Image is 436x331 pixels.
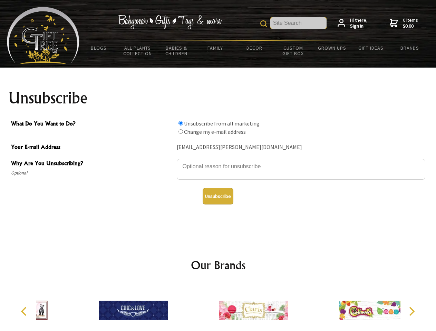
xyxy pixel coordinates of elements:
label: Change my e-mail address [184,128,246,135]
input: What Do You Want to Do? [178,129,183,134]
span: What Do You Want to Do? [11,119,173,129]
a: Brands [390,41,429,55]
h2: Our Brands [14,257,423,273]
img: Babyware - Gifts - Toys and more... [7,7,79,64]
img: Babywear - Gifts - Toys & more [118,15,222,29]
a: BLOGS [79,41,118,55]
button: Next [404,304,419,319]
a: Custom Gift Box [274,41,313,61]
input: Site Search [270,17,327,29]
a: 0 items$0.00 [390,17,418,29]
label: Unsubscribe from all marketing [184,120,260,127]
a: Babies & Children [157,41,196,61]
span: Optional [11,169,173,177]
button: Previous [17,304,32,319]
a: All Plants Collection [118,41,157,61]
a: Family [196,41,235,55]
a: Grown Ups [312,41,351,55]
img: product search [260,20,267,27]
input: What Do You Want to Do? [178,121,183,126]
span: 0 items [403,17,418,29]
a: Decor [235,41,274,55]
strong: $0.00 [403,23,418,29]
span: Hi there, [350,17,368,29]
h1: Unsubscribe [8,90,428,106]
textarea: Why Are You Unsubscribing? [177,159,425,180]
a: Hi there,Sign in [338,17,368,29]
span: Your E-mail Address [11,143,173,153]
a: Gift Ideas [351,41,390,55]
div: [EMAIL_ADDRESS][PERSON_NAME][DOMAIN_NAME] [177,142,425,153]
button: Unsubscribe [203,188,233,204]
span: Why Are You Unsubscribing? [11,159,173,169]
strong: Sign in [350,23,368,29]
